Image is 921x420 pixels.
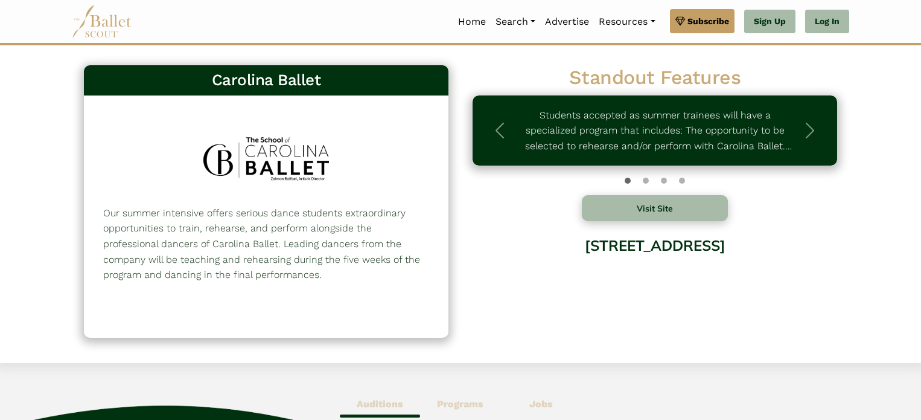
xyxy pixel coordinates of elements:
[661,172,667,190] button: Slide 2
[437,398,483,410] b: Programs
[582,195,728,221] button: Visit Site
[473,228,837,325] div: [STREET_ADDRESS]
[103,205,429,283] p: Our summer intensive offers serious dance students extraordinary opportunities to train, rehearse...
[473,65,837,91] h2: Standout Features
[453,9,491,34] a: Home
[529,398,553,410] b: Jobs
[675,15,685,28] img: gem.svg
[94,70,439,91] h3: Carolina Ballet
[357,398,403,410] b: Auditions
[687,15,729,28] span: Subscribe
[805,10,849,34] a: Log In
[625,172,631,190] button: Slide 0
[515,108,795,154] p: Students accepted as summer trainees will have a specialized program that includes: The opportuni...
[540,9,594,34] a: Advertise
[744,10,795,34] a: Sign Up
[679,172,685,190] button: Slide 3
[491,9,540,34] a: Search
[594,9,660,34] a: Resources
[670,9,735,33] a: Subscribe
[643,172,649,190] button: Slide 1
